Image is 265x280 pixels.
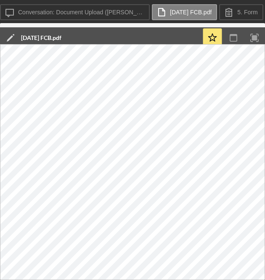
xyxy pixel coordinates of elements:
[237,9,257,16] label: 5. Form
[219,4,263,20] button: 5. Form
[152,4,217,20] button: [DATE] FCB.pdf
[18,9,144,16] label: Conversation: Document Upload ([PERSON_NAME])
[170,9,212,16] label: [DATE] FCB.pdf
[21,34,61,41] div: [DATE] FCB.pdf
